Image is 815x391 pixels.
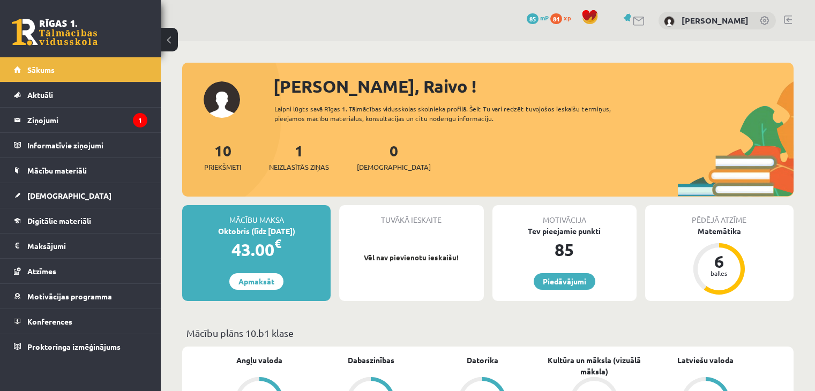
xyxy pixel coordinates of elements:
[14,82,147,107] a: Aktuāli
[273,73,794,99] div: [PERSON_NAME], Raivo !
[27,216,91,225] span: Digitālie materiāli
[27,234,147,258] legend: Maksājumi
[492,205,637,225] div: Motivācija
[14,334,147,359] a: Proktoringa izmēģinājums
[14,259,147,283] a: Atzīmes
[682,15,749,26] a: [PERSON_NAME]
[14,108,147,132] a: Ziņojumi1
[274,104,641,123] div: Laipni lūgts savā Rīgas 1. Tālmācības vidusskolas skolnieka profilā. Šeit Tu vari redzēt tuvojošo...
[14,284,147,309] a: Motivācijas programma
[204,141,241,172] a: 10Priekšmeti
[564,13,571,22] span: xp
[339,205,483,225] div: Tuvākā ieskaite
[345,252,478,263] p: Vēl nav pievienotu ieskaišu!
[27,108,147,132] legend: Ziņojumi
[534,273,595,290] a: Piedāvājumi
[269,141,329,172] a: 1Neizlasītās ziņas
[269,162,329,172] span: Neizlasītās ziņas
[527,13,549,22] a: 85 mP
[540,13,549,22] span: mP
[645,205,794,225] div: Pēdējā atzīme
[539,355,650,377] a: Kultūra un māksla (vizuālā māksla)
[27,342,121,351] span: Proktoringa izmēģinājums
[645,225,794,237] div: Matemātika
[27,65,55,74] span: Sākums
[14,309,147,334] a: Konferences
[27,266,56,276] span: Atzīmes
[703,253,735,270] div: 6
[27,133,147,157] legend: Informatīvie ziņojumi
[14,158,147,183] a: Mācību materiāli
[27,90,53,100] span: Aktuāli
[357,141,431,172] a: 0[DEMOGRAPHIC_DATA]
[492,237,637,262] div: 85
[357,162,431,172] span: [DEMOGRAPHIC_DATA]
[27,317,72,326] span: Konferences
[182,237,331,262] div: 43.00
[236,355,282,366] a: Angļu valoda
[14,133,147,157] a: Informatīvie ziņojumi
[133,113,147,127] i: 1
[274,236,281,251] span: €
[27,291,112,301] span: Motivācijas programma
[229,273,283,290] a: Apmaksāt
[492,225,637,237] div: Tev pieejamie punkti
[204,162,241,172] span: Priekšmeti
[550,13,576,22] a: 84 xp
[12,19,98,46] a: Rīgas 1. Tālmācības vidusskola
[14,57,147,82] a: Sākums
[186,326,789,340] p: Mācību plāns 10.b1 klase
[550,13,562,24] span: 84
[703,270,735,276] div: balles
[182,205,331,225] div: Mācību maksa
[27,191,111,200] span: [DEMOGRAPHIC_DATA]
[664,16,675,27] img: Raivo Jurciks
[182,225,331,237] div: Oktobris (līdz [DATE])
[677,355,734,366] a: Latviešu valoda
[27,166,87,175] span: Mācību materiāli
[645,225,794,296] a: Matemātika 6 balles
[14,183,147,208] a: [DEMOGRAPHIC_DATA]
[527,13,539,24] span: 85
[467,355,498,366] a: Datorika
[348,355,394,366] a: Dabaszinības
[14,234,147,258] a: Maksājumi
[14,208,147,233] a: Digitālie materiāli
